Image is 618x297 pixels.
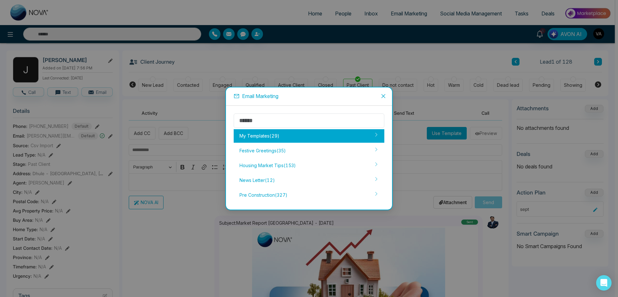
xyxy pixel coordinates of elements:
div: Housing Market Tips ( 153 ) [234,159,384,172]
div: Open Intercom Messenger [596,275,612,291]
span: close [381,94,386,99]
div: Pre Construction ( 327 ) [234,188,384,202]
div: My Templates ( 29 ) [234,129,384,143]
button: Close [375,87,392,105]
div: Festive Greetings ( 35 ) [234,144,384,157]
div: News Letter ( 12 ) [234,174,384,187]
span: Email Marketing [242,93,278,99]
